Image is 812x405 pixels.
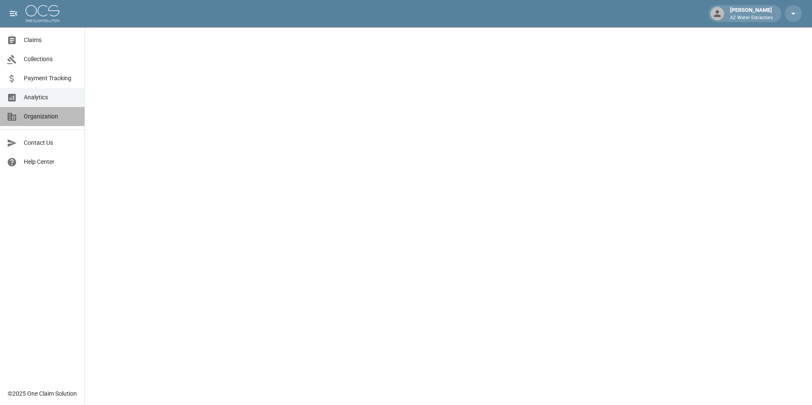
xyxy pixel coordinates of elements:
[24,36,78,45] span: Claims
[727,6,776,21] div: [PERSON_NAME]
[85,27,812,402] iframe: Embedded Dashboard
[8,389,77,398] div: © 2025 One Claim Solution
[24,93,78,102] span: Analytics
[24,55,78,64] span: Collections
[25,5,59,22] img: ocs-logo-white-transparent.png
[24,112,78,121] span: Organization
[24,74,78,83] span: Payment Tracking
[5,5,22,22] button: open drawer
[24,138,78,147] span: Contact Us
[730,14,773,22] p: AZ Water Extractors
[24,157,78,166] span: Help Center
